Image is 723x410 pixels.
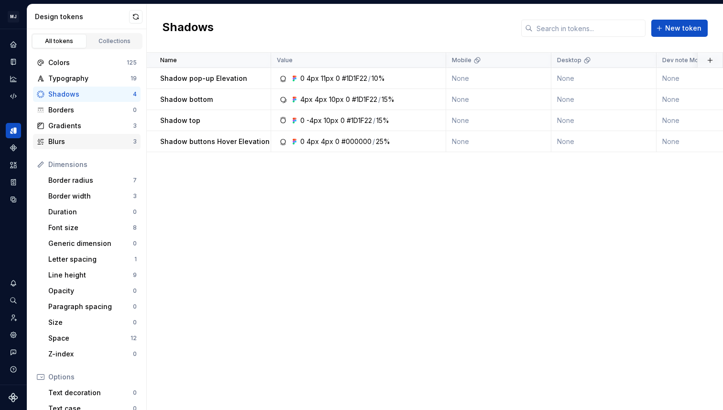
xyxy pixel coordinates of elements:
[321,137,333,146] div: 4px
[6,293,21,308] div: Search ⌘K
[321,74,334,83] div: 11px
[378,95,381,104] div: /
[48,89,133,99] div: Shadows
[6,344,21,360] button: Contact support
[2,6,25,27] button: MJ
[376,116,389,125] div: 15%
[48,302,133,311] div: Paragraph spacing
[300,95,313,104] div: 4px
[446,68,551,89] td: None
[6,192,21,207] a: Data sources
[352,95,377,104] div: #1D1F22
[373,116,375,125] div: /
[131,334,137,342] div: 12
[6,310,21,325] a: Invite team
[382,95,394,104] div: 15%
[340,116,345,125] div: 0
[48,223,133,233] div: Font size
[307,116,322,125] div: -4px
[368,74,371,83] div: /
[48,388,133,398] div: Text decoration
[33,71,141,86] a: Typography19
[44,267,141,283] a: Line height9
[6,71,21,87] a: Analytics
[48,207,133,217] div: Duration
[341,137,372,146] div: #000000
[300,116,305,125] div: 0
[48,74,131,83] div: Typography
[44,204,141,220] a: Duration0
[6,157,21,173] a: Assets
[372,74,385,83] div: 10%
[133,208,137,216] div: 0
[133,240,137,247] div: 0
[48,318,133,327] div: Size
[651,20,708,37] button: New token
[133,319,137,326] div: 0
[48,349,133,359] div: Z-index
[33,102,141,118] a: Borders0
[551,110,657,131] td: None
[48,333,131,343] div: Space
[300,74,305,83] div: 0
[6,89,21,104] a: Code automation
[133,271,137,279] div: 9
[133,303,137,310] div: 0
[551,89,657,110] td: None
[133,122,137,130] div: 3
[48,137,133,146] div: Blurs
[160,116,200,125] p: Shadow top
[133,106,137,114] div: 0
[44,236,141,251] a: Generic dimension0
[446,110,551,131] td: None
[342,74,367,83] div: #1D1F22
[347,116,372,125] div: #1D1F22
[35,37,83,45] div: All tokens
[6,327,21,343] a: Settings
[44,331,141,346] a: Space12
[6,37,21,52] a: Home
[160,137,270,146] p: Shadow buttons Hover Elevation
[533,20,646,37] input: Search in tokens...
[33,134,141,149] a: Blurs3
[131,75,137,82] div: 19
[6,276,21,291] button: Notifications
[44,385,141,400] a: Text decoration0
[160,74,247,83] p: Shadow pop-up Elevation
[133,138,137,145] div: 3
[6,54,21,69] a: Documentation
[372,137,375,146] div: /
[551,68,657,89] td: None
[44,283,141,299] a: Opacity0
[33,87,141,102] a: Shadows4
[127,59,137,66] div: 125
[160,56,177,64] p: Name
[6,140,21,155] a: Components
[162,20,214,37] h2: Shadows
[133,224,137,232] div: 8
[446,89,551,110] td: None
[133,90,137,98] div: 4
[133,192,137,200] div: 3
[133,177,137,184] div: 7
[6,123,21,138] a: Design tokens
[44,188,141,204] a: Border width3
[8,11,19,22] div: MJ
[665,23,701,33] span: New token
[44,346,141,362] a: Z-index0
[9,393,18,402] a: Supernova Logo
[48,176,133,185] div: Border radius
[315,95,327,104] div: 4px
[133,389,137,397] div: 0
